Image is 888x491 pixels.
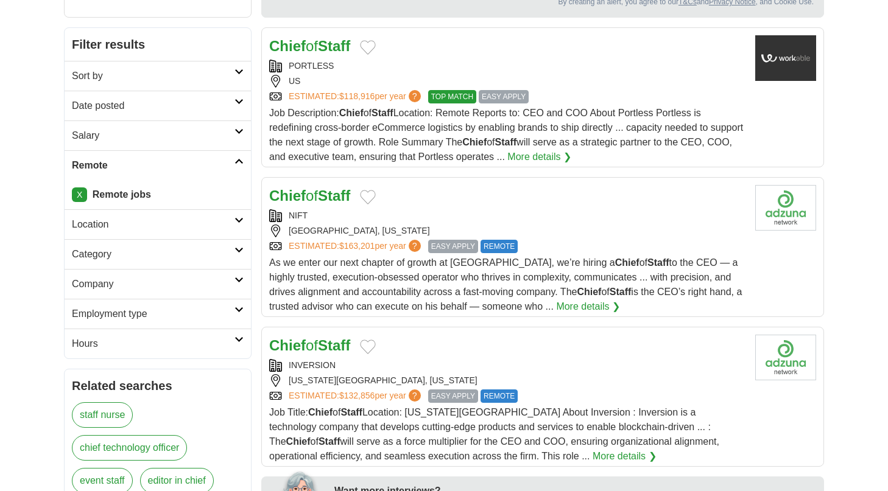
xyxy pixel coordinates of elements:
[65,61,251,91] a: Sort by
[72,187,87,202] a: X
[318,187,350,204] strong: Staff
[269,359,745,372] div: INVERSION
[339,108,364,118] strong: Chief
[65,299,251,329] a: Employment type
[269,407,719,461] span: Job Title: of Location: [US_STATE][GEOGRAPHIC_DATA] About Inversion : Inversion is a technology c...
[269,38,350,54] a: ChiefofStaff
[269,374,745,387] div: [US_STATE][GEOGRAPHIC_DATA], [US_STATE]
[72,69,234,83] h2: Sort by
[481,240,518,253] span: REMOTE
[409,240,421,252] span: ?
[289,90,423,103] a: ESTIMATED:$118,916per year?
[319,436,340,447] strong: Staff
[409,389,421,402] span: ?
[72,307,234,321] h2: Employment type
[462,137,487,147] strong: Chief
[610,287,632,297] strong: Staff
[72,247,234,262] h2: Category
[360,40,376,55] button: Add to favorite jobs
[755,35,816,81] img: Company logo
[269,108,743,162] span: Job Description: of Location: Remote Reports to: CEO and COO About Portless Portless is redefinin...
[428,240,478,253] span: EASY APPLY
[269,257,742,312] span: As we enter our next chapter of growth at [GEOGRAPHIC_DATA], we’re hiring a of to the CEO — a hig...
[269,337,306,353] strong: Chief
[65,120,251,150] a: Salary
[72,128,234,143] h2: Salary
[340,407,362,417] strong: Staff
[577,287,601,297] strong: Chief
[65,150,251,180] a: Remote
[428,90,476,103] span: TOP MATCH
[615,257,640,268] strong: Chief
[481,389,518,403] span: REMOTE
[593,449,657,464] a: More details ❯
[65,329,251,358] a: Hours
[72,435,187,461] a: chief technology officer
[269,60,745,72] div: PORTLESS
[269,38,306,54] strong: Chief
[409,90,421,102] span: ?
[269,187,306,204] strong: Chief
[318,38,350,54] strong: Staff
[647,257,669,268] strong: Staff
[372,108,393,118] strong: Staff
[360,190,376,204] button: Add to favorite jobs
[65,28,251,61] h2: Filter results
[93,189,151,200] strong: Remote jobs
[65,209,251,239] a: Location
[65,239,251,269] a: Category
[339,391,375,400] span: $132,856
[65,91,251,120] a: Date posted
[495,137,517,147] strong: Staff
[269,75,745,88] div: US
[72,402,133,428] a: staff nurse
[428,389,478,403] span: EASY APPLY
[318,337,350,353] strong: Staff
[269,209,745,222] div: NIFT
[755,335,816,380] img: Company logo
[289,240,423,253] a: ESTIMATED:$163,201per year?
[507,150,571,164] a: More details ❯
[72,99,234,113] h2: Date posted
[72,277,234,291] h2: Company
[72,158,234,173] h2: Remote
[360,340,376,354] button: Add to favorite jobs
[339,241,375,251] span: $163,201
[556,299,620,314] a: More details ❯
[72,217,234,232] h2: Location
[269,225,745,237] div: [GEOGRAPHIC_DATA], [US_STATE]
[289,389,423,403] a: ESTIMATED:$132,856per year?
[72,377,244,395] h2: Related searches
[479,90,529,103] span: EASY APPLY
[755,185,816,231] img: Company logo
[269,337,350,353] a: ChiefofStaff
[72,336,234,351] h2: Hours
[286,436,311,447] strong: Chief
[269,187,350,204] a: ChiefofStaff
[308,407,333,417] strong: Chief
[339,91,375,101] span: $118,916
[65,269,251,299] a: Company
